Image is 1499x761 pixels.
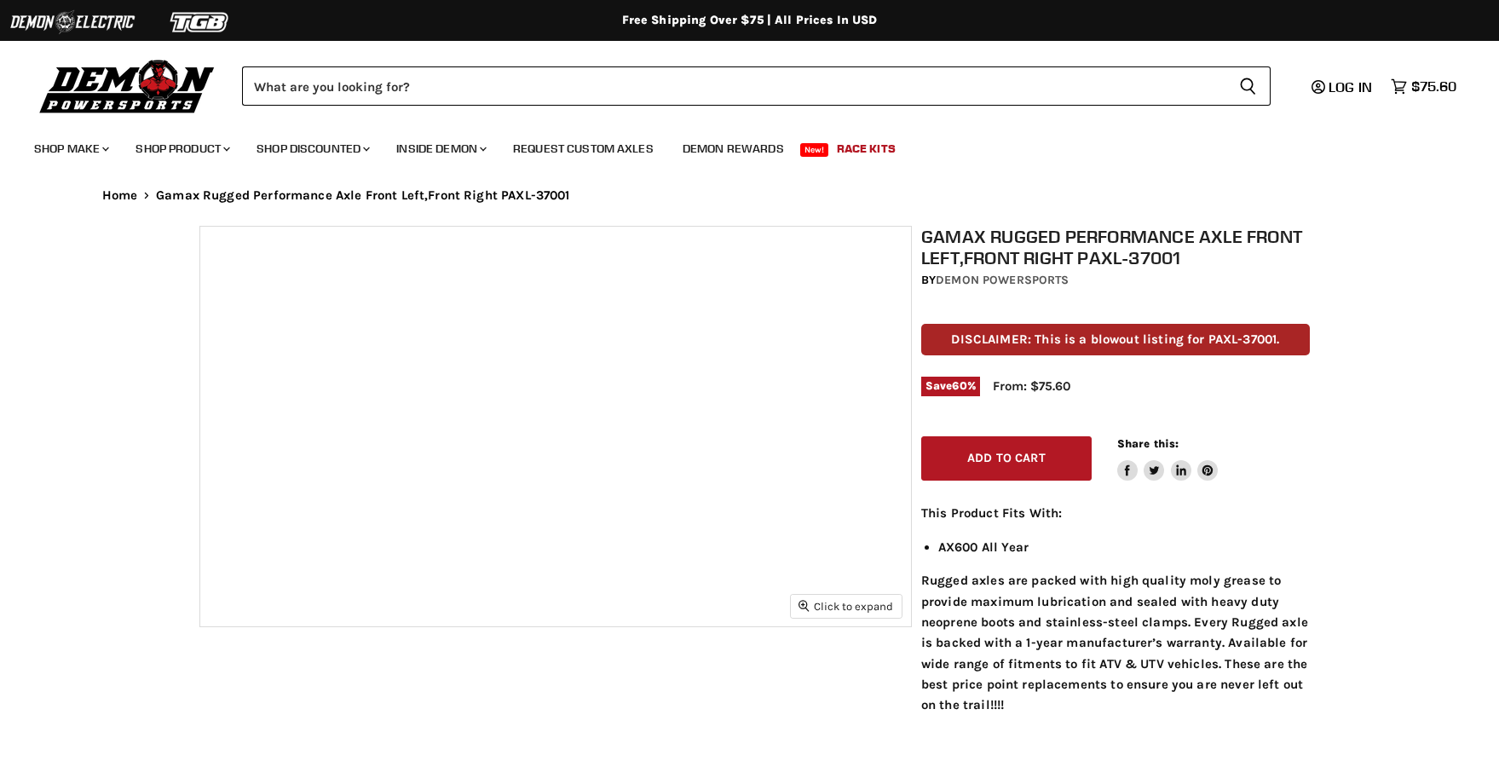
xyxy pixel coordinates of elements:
span: From: $75.60 [993,378,1070,394]
a: Log in [1304,79,1382,95]
span: New! [800,143,829,157]
div: by [921,271,1310,290]
button: Search [1225,66,1271,106]
a: Home [102,188,138,203]
a: Inside Demon [383,131,497,166]
span: Click to expand [799,600,893,613]
ul: Main menu [21,124,1452,166]
button: Add to cart [921,436,1092,481]
a: Request Custom Axles [500,131,666,166]
p: DISCLAIMER: This is a blowout listing for PAXL-37001. [921,324,1310,355]
form: Product [242,66,1271,106]
a: Shop Product [123,131,240,166]
span: Save % [921,377,980,395]
nav: Breadcrumbs [68,188,1432,203]
div: Rugged axles are packed with high quality moly grease to provide maximum lubrication and sealed w... [921,503,1310,715]
span: 60 [952,379,966,392]
img: Demon Electric Logo 2 [9,6,136,38]
a: Demon Powersports [936,273,1069,287]
li: AX600 All Year [938,537,1310,557]
h1: Gamax Rugged Performance Axle Front Left,Front Right PAXL-37001 [921,226,1310,268]
span: Log in [1329,78,1372,95]
span: Add to cart [967,451,1046,465]
div: Free Shipping Over $75 | All Prices In USD [68,13,1432,28]
input: Search [242,66,1225,106]
span: Share this: [1117,437,1179,450]
button: Click to expand [791,595,902,618]
a: Race Kits [824,131,908,166]
img: TGB Logo 2 [136,6,264,38]
span: $75.60 [1411,78,1456,95]
a: $75.60 [1382,74,1465,99]
aside: Share this: [1117,436,1219,481]
span: Gamax Rugged Performance Axle Front Left,Front Right PAXL-37001 [156,188,569,203]
a: Shop Make [21,131,119,166]
a: Demon Rewards [670,131,797,166]
p: This Product Fits With: [921,503,1310,523]
img: Demon Powersports [34,55,221,116]
a: Shop Discounted [244,131,380,166]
